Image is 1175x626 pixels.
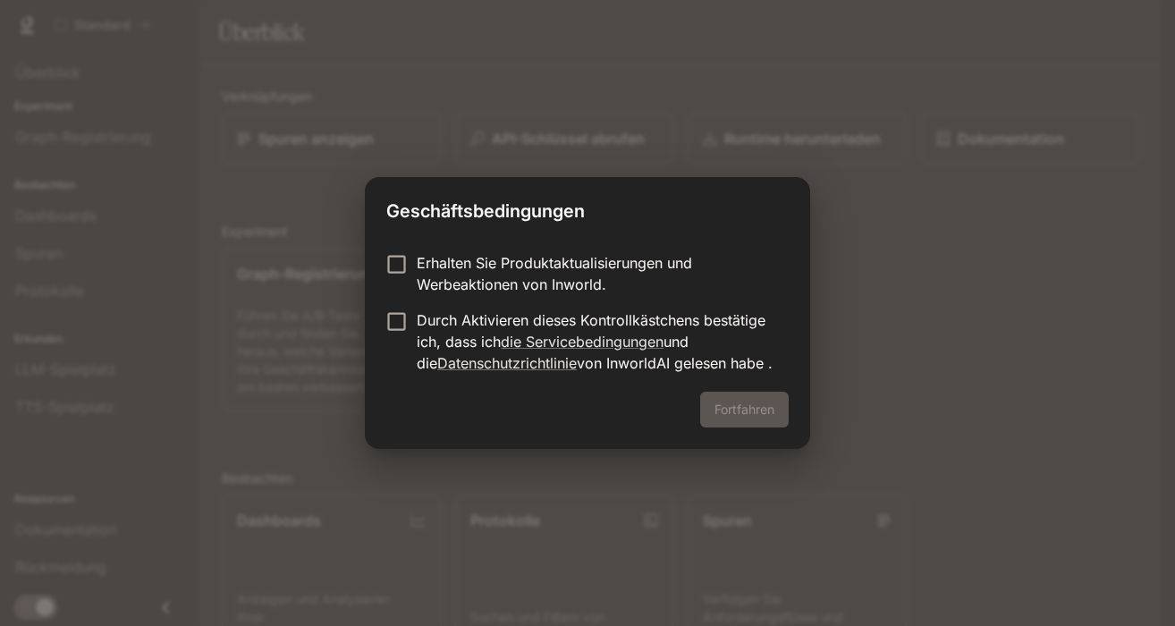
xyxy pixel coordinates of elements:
font: Geschäftsbedingungen [386,200,585,222]
font: Erhalten Sie Produktaktualisierungen und Werbeaktionen von Inworld. [417,254,692,293]
a: Datenschutzrichtlinie [437,354,577,372]
a: die Servicebedingungen [501,333,664,351]
font: von InworldAI gelesen habe . [577,354,773,372]
font: Durch Aktivieren dieses Kontrollkästchens bestätige ich, dass ich [417,311,765,351]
